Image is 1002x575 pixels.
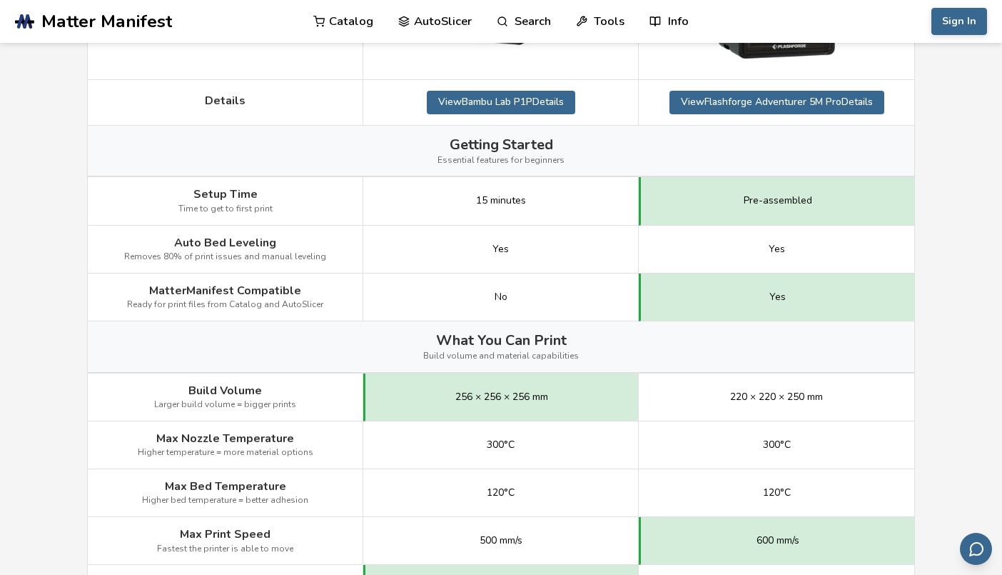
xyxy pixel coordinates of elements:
[154,400,296,410] span: Larger build volume = bigger prints
[492,244,509,255] span: Yes
[756,535,799,546] span: 600 mm/s
[769,244,785,255] span: Yes
[127,300,323,310] span: Ready for print files from Catalog and AutoSlicer
[180,528,270,541] span: Max Print Speed
[960,533,992,565] button: Send feedback via email
[763,439,791,451] span: 300°C
[744,195,812,206] span: Pre-assembled
[188,384,262,397] span: Build Volume
[138,448,313,458] span: Higher temperature = more material options
[423,351,579,361] span: Build volume and material capabilities
[730,391,823,403] span: 220 × 220 × 250 mm
[495,291,507,303] span: No
[157,544,293,554] span: Fastest the printer is able to move
[205,94,246,107] span: Details
[769,291,786,303] span: Yes
[174,236,276,249] span: Auto Bed Leveling
[436,332,567,349] span: What You Can Print
[450,136,553,153] span: Getting Started
[437,156,565,166] span: Essential features for beginners
[41,11,172,31] span: Matter Manifest
[455,391,548,403] span: 256 × 256 × 256 mm
[142,496,308,506] span: Higher bed temperature = better adhesion
[931,8,987,35] button: Sign In
[165,480,286,493] span: Max Bed Temperature
[149,284,301,297] span: MatterManifest Compatible
[487,439,515,451] span: 300°C
[124,252,326,262] span: Removes 80% of print issues and manual leveling
[193,188,258,201] span: Setup Time
[156,432,294,445] span: Max Nozzle Temperature
[476,195,526,206] span: 15 minutes
[427,91,575,114] a: ViewBambu Lab P1PDetails
[487,487,515,499] span: 120°C
[178,204,273,214] span: Time to get to first print
[480,535,522,546] span: 500 mm/s
[669,91,884,114] a: ViewFlashforge Adventurer 5M ProDetails
[763,487,791,499] span: 120°C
